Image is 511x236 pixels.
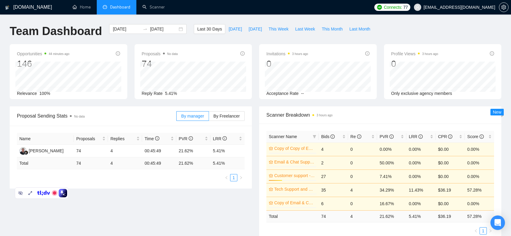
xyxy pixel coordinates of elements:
[145,136,159,141] span: Time
[223,136,227,141] span: info-circle
[17,133,74,145] th: Name
[480,227,487,234] li: 1
[108,145,142,157] td: 4
[403,4,408,11] span: 77
[406,142,436,156] td: 0.00%
[74,115,85,118] span: No data
[225,24,245,34] button: [DATE]
[17,157,74,169] td: Total
[330,134,335,139] span: info-circle
[448,134,452,139] span: info-circle
[377,142,406,156] td: 0.00%
[74,157,108,169] td: 74
[322,26,343,32] span: This Month
[266,91,299,96] span: Acceptance Rate
[24,150,28,155] img: gigradar-bm.png
[348,142,377,156] td: 0
[181,114,204,118] span: By manager
[225,176,228,179] span: left
[194,24,225,34] button: Last 30 Days
[318,24,346,34] button: This Month
[436,197,465,210] td: $0.00
[274,145,315,152] a: Copy of Copy of Email & Chat Support - customer support S-1
[49,52,69,56] time: 44 minutes ago
[377,5,382,10] img: upwork-logo.png
[230,174,237,181] li: 1
[377,183,406,197] td: 34.29%
[113,26,140,32] input: Start date
[391,58,438,70] div: 0
[213,136,227,141] span: LRR
[266,210,319,222] td: Total
[391,91,452,96] span: Only exclusive agency members
[17,112,176,120] span: Proposal Sending Stats
[295,26,315,32] span: Last Week
[265,24,292,34] button: This Week
[489,229,492,233] span: right
[269,187,273,191] span: crown
[142,91,163,96] span: Reply Rate
[176,145,210,157] td: 21.62%
[311,132,317,141] span: filter
[110,135,135,142] span: Replies
[5,3,9,12] img: logo
[406,210,436,222] td: 5.41 %
[269,146,273,150] span: crown
[317,114,333,117] time: 3 hours ago
[210,157,245,169] td: 5.41 %
[321,134,335,139] span: Bids
[269,26,288,32] span: This Week
[348,170,377,183] td: 0
[465,142,494,156] td: 0.00%
[237,174,245,181] li: Next Page
[319,156,348,170] td: 2
[422,52,438,56] time: 3 hours ago
[237,174,245,181] button: right
[319,197,348,210] td: 6
[274,159,315,165] a: Email & Chat Support - customer support S-1
[499,2,509,12] button: setting
[269,134,297,139] span: Scanner Name
[108,133,142,145] th: Replies
[245,24,265,34] button: [DATE]
[292,24,318,34] button: Last Week
[465,156,494,170] td: 0.00%
[490,51,494,56] span: info-circle
[379,134,394,139] span: PVR
[409,134,423,139] span: LRR
[348,183,377,197] td: 4
[465,183,494,197] td: 57.28%
[142,157,176,169] td: 00:45:49
[349,26,370,32] span: Last Month
[480,228,487,234] a: 1
[499,5,509,10] a: setting
[213,114,240,118] span: By Freelancer
[29,147,63,154] div: [PERSON_NAME]
[223,174,230,181] li: Previous Page
[292,52,308,56] time: 3 hours ago
[415,5,420,9] span: user
[76,135,101,142] span: Proposals
[465,170,494,183] td: 0.00%
[377,210,406,222] td: 21.62 %
[103,5,107,9] span: dashboard
[167,52,178,56] span: No data
[406,183,436,197] td: 11.43%
[17,91,37,96] span: Relevance
[438,134,452,139] span: CPR
[108,157,142,169] td: 4
[474,229,478,233] span: left
[249,26,262,32] span: [DATE]
[365,51,369,56] span: info-circle
[377,156,406,170] td: 50.00%
[269,160,273,164] span: crown
[266,111,494,119] span: Scanner Breakdown
[229,26,242,32] span: [DATE]
[436,183,465,197] td: $36.19
[150,26,177,32] input: End date
[319,142,348,156] td: 4
[39,91,50,96] span: 100%
[348,210,377,222] td: 4
[73,5,91,10] a: homeHome
[377,197,406,210] td: 16.67%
